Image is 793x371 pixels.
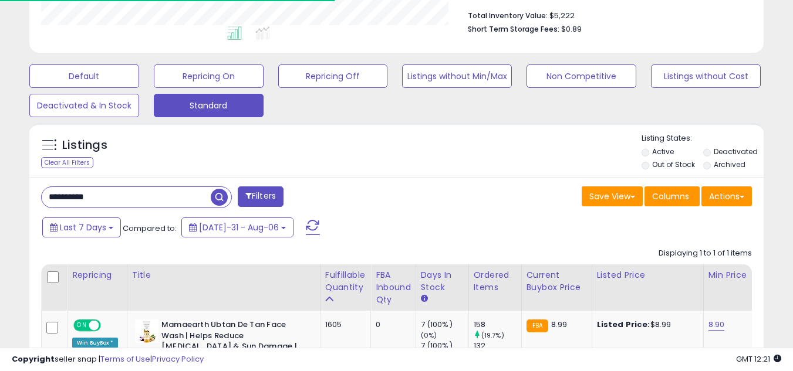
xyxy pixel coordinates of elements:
small: (19.7%) [481,331,504,340]
div: Displaying 1 to 1 of 1 items [659,248,752,259]
div: Repricing [72,269,122,281]
span: 8.99 [551,319,568,330]
button: Listings without Cost [651,64,761,88]
div: Current Buybox Price [527,269,587,294]
div: Listed Price [597,269,698,281]
span: Columns [652,190,689,202]
label: Archived [714,159,745,169]
p: Listing States: [642,133,764,144]
button: Columns [644,186,700,206]
div: $8.99 [597,319,694,330]
img: 41Vo250LFrL._SL40_.jpg [135,319,158,343]
div: 0 [376,319,407,330]
button: Last 7 Days [42,217,121,237]
h5: Listings [62,137,107,154]
a: 8.90 [708,319,725,331]
span: 2025-08-14 12:21 GMT [736,353,781,365]
button: Save View [582,186,643,206]
button: Non Competitive [527,64,636,88]
button: Deactivated & In Stock [29,94,139,117]
label: Out of Stock [652,159,695,169]
div: Ordered Items [474,269,517,294]
span: ON [75,321,89,331]
small: Days In Stock. [421,294,428,304]
strong: Copyright [12,353,55,365]
div: Min Price [708,269,769,281]
div: FBA inbound Qty [376,269,411,306]
span: Last 7 Days [60,222,106,233]
span: Compared to: [123,223,177,234]
span: [DATE]-31 - Aug-06 [199,222,279,233]
button: Listings without Min/Max [402,64,512,88]
span: OFF [99,321,118,331]
button: Repricing Off [278,64,388,88]
div: 158 [474,319,521,330]
div: Fulfillable Quantity [325,269,366,294]
a: Terms of Use [100,353,150,365]
button: Actions [701,186,752,206]
div: seller snap | | [12,354,204,365]
small: FBA [527,319,548,332]
div: 1605 [325,319,362,330]
a: Privacy Policy [152,353,204,365]
button: Repricing On [154,64,264,88]
label: Active [652,147,674,156]
small: (0%) [421,331,437,340]
b: Listed Price: [597,319,650,330]
button: Standard [154,94,264,117]
button: Filters [238,186,284,207]
div: Clear All Filters [41,157,93,168]
div: Days In Stock [421,269,464,294]
div: 7 (100%) [421,319,468,330]
button: [DATE]-31 - Aug-06 [181,217,293,237]
label: Deactivated [714,147,758,156]
div: Title [132,269,315,281]
button: Default [29,64,139,88]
